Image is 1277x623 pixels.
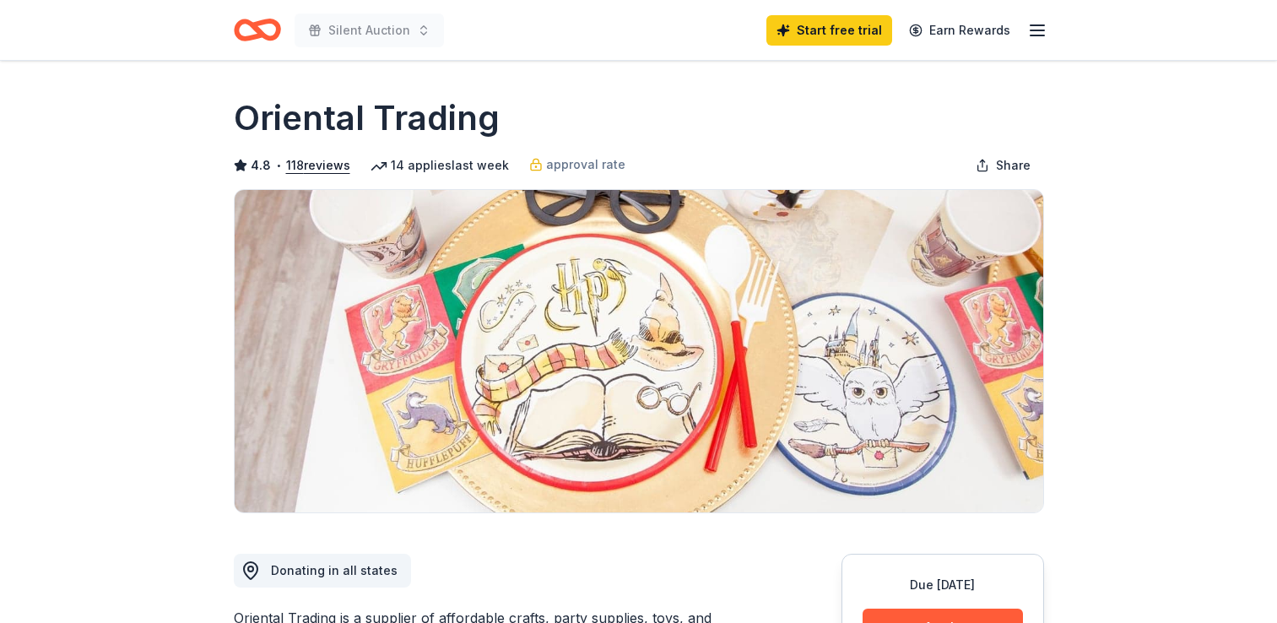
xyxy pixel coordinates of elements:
a: Start free trial [766,15,892,46]
h1: Oriental Trading [234,95,500,142]
a: Home [234,10,281,50]
button: Share [962,149,1044,182]
div: Due [DATE] [863,575,1023,595]
span: Silent Auction [328,20,410,41]
span: Share [996,155,1031,176]
a: Earn Rewards [899,15,1020,46]
span: approval rate [546,154,625,175]
button: Silent Auction [295,14,444,47]
span: Donating in all states [271,563,398,577]
a: approval rate [529,154,625,175]
img: Image for Oriental Trading [235,190,1043,512]
button: 118reviews [286,155,350,176]
span: • [275,159,281,172]
div: 14 applies last week [371,155,509,176]
span: 4.8 [251,155,271,176]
